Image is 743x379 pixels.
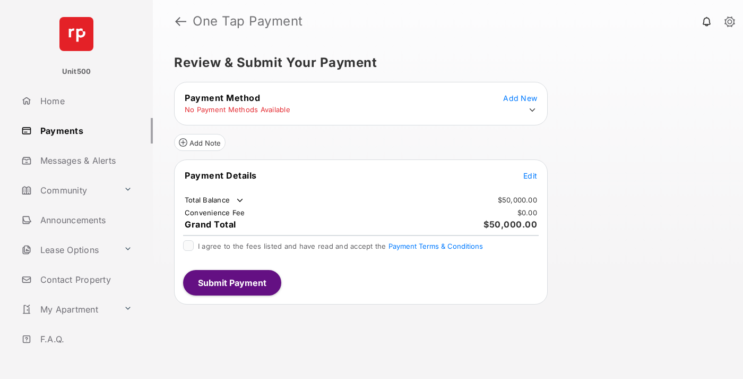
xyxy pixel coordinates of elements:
button: Add Note [174,134,226,151]
button: Submit Payment [183,270,281,296]
p: Unit500 [62,66,91,77]
a: Messages & Alerts [17,148,153,173]
span: Add New [503,94,537,103]
a: Community [17,178,119,203]
button: Add New [503,92,537,103]
img: svg+xml;base64,PHN2ZyB4bWxucz0iaHR0cDovL3d3dy53My5vcmcvMjAwMC9zdmciIHdpZHRoPSI2NCIgaGVpZ2h0PSI2NC... [59,17,93,51]
span: $50,000.00 [483,219,537,230]
a: My Apartment [17,297,119,322]
span: Grand Total [185,219,236,230]
span: Payment Method [185,92,260,103]
span: I agree to the fees listed and have read and accept the [198,242,483,250]
a: Home [17,88,153,114]
strong: One Tap Payment [193,15,303,28]
td: No Payment Methods Available [184,105,291,114]
span: Edit [523,171,537,180]
td: Convenience Fee [184,208,246,217]
button: I agree to the fees listed and have read and accept the [388,242,483,250]
a: Announcements [17,207,153,233]
td: $50,000.00 [497,195,538,205]
a: Lease Options [17,237,119,263]
a: Payments [17,118,153,144]
td: Total Balance [184,195,245,206]
span: Payment Details [185,170,257,181]
a: F.A.Q. [17,326,153,352]
a: Contact Property [17,267,153,292]
td: $0.00 [517,208,538,217]
button: Edit [523,170,537,181]
h5: Review & Submit Your Payment [174,56,713,69]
